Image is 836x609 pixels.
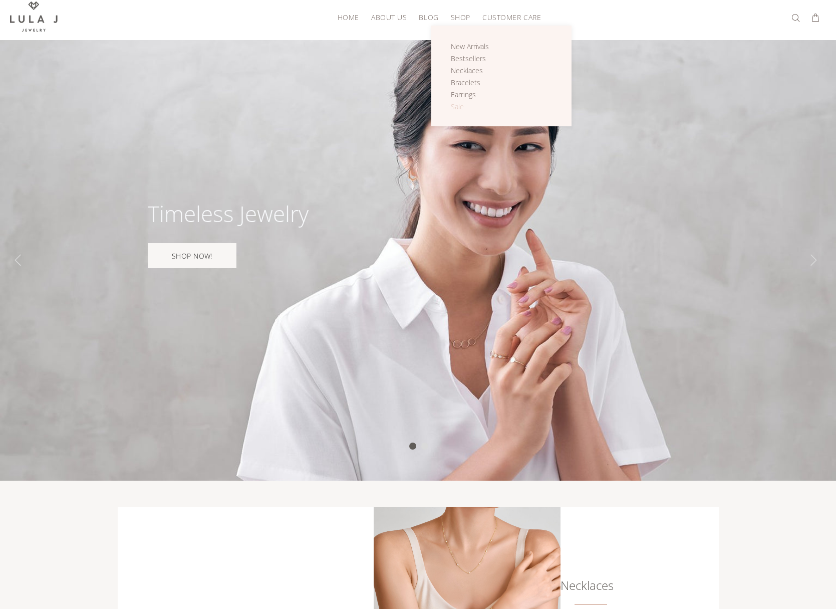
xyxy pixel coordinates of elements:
[451,77,500,89] a: Bracelets
[451,54,486,63] span: Bestsellers
[371,14,407,21] span: About Us
[451,41,500,53] a: New Arrivals
[332,10,365,25] a: HOME
[451,90,476,99] span: Earrings
[148,202,309,225] div: Timeless Jewelry
[482,14,541,21] span: Customer Care
[451,101,500,113] a: Sale
[365,10,413,25] a: About Us
[451,65,500,77] a: Necklaces
[451,14,470,21] span: Shop
[413,10,444,25] a: Blog
[451,78,480,87] span: Bracelets
[445,10,476,25] a: Shop
[451,89,500,101] a: Earrings
[451,102,464,111] span: Sale
[419,14,438,21] span: Blog
[560,580,610,590] h6: Necklaces
[451,42,489,51] span: New Arrivals
[338,14,359,21] span: HOME
[451,66,483,75] span: Necklaces
[451,53,500,65] a: Bestsellers
[148,243,236,268] a: SHOP NOW!
[476,10,541,25] a: Customer Care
